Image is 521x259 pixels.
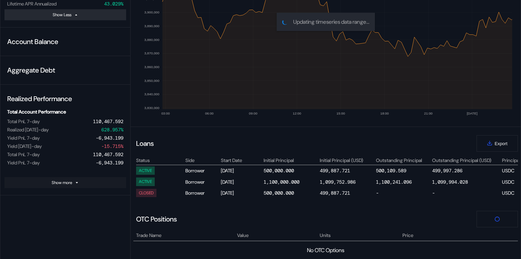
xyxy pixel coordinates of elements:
[237,232,249,239] span: Value
[376,168,406,174] div: 500,109.589
[293,18,369,25] span: Updating timeseries data range...
[424,111,433,115] text: 21:00
[432,157,501,163] div: Outstanding Principal (USD)
[221,166,262,175] div: [DATE]
[144,24,160,28] text: 3,890,000
[139,168,152,173] div: ACTIVE
[7,135,40,141] div: Yield PnL 7-day
[307,247,344,254] div: No OTC Options
[376,179,412,185] div: 1,100,241.096
[144,51,160,55] text: 3,870,000
[221,189,262,197] div: [DATE]
[380,111,389,115] text: 18:00
[4,177,126,188] button: Show more
[96,160,123,166] div: -6,943.199
[161,111,170,115] text: 03:00
[139,191,154,195] div: CLOSED
[221,157,262,163] div: Start Date
[104,1,123,7] div: 43.029%
[432,168,462,174] div: 499,997.286
[432,179,468,185] div: 1,099,994.028
[4,9,126,20] button: Show Less
[144,65,160,69] text: 3,860,000
[139,179,152,184] div: ACTIVE
[337,111,345,115] text: 15:00
[4,106,126,118] div: Total Account Performance
[402,232,413,239] span: Price
[4,63,126,77] div: Aggregate Debt
[52,180,72,185] div: Show more
[185,189,220,197] div: Borrower
[7,127,49,133] div: Realized [DATE]-day
[293,111,301,115] text: 12:00
[101,143,123,149] div: -15.715%
[467,111,478,115] text: [DATE]
[144,92,160,96] text: 3,840,000
[136,215,177,224] div: OTC Positions
[93,151,123,158] div: 110,467.592
[320,232,331,239] span: Units
[320,157,375,163] div: Initial Principal (USD)
[144,106,160,110] text: 3,830,000
[477,135,518,152] button: Export
[53,12,71,18] div: Show Less
[264,168,294,174] div: 500,000.000
[96,135,123,141] div: -6,943.199
[264,179,299,185] div: 1,100,000.000
[7,143,42,149] div: Yield [DATE]-day
[282,19,288,25] img: pending
[432,189,501,197] div: -
[185,157,220,163] div: Side
[7,151,40,158] div: Total PnL 7-day
[205,111,214,115] text: 06:00
[185,166,220,175] div: Borrower
[144,38,160,42] text: 3,880,000
[320,179,356,185] div: 1,099,752.986
[495,141,508,146] span: Export
[221,177,262,186] div: [DATE]
[185,177,220,186] div: Borrower
[4,91,126,106] div: Realized Performance
[7,160,40,166] div: Yield PnL 7-day
[249,111,257,115] text: 09:00
[136,232,162,239] span: Trade Name
[4,34,126,49] div: Account Balance
[7,1,57,7] div: Lifetime APR Annualized
[264,157,319,163] div: Initial Principal
[101,127,123,133] div: 628.957%
[376,189,431,197] div: -
[144,79,160,83] text: 3,850,000
[376,157,431,163] div: Outstanding Principal
[136,157,184,163] div: Status
[320,190,350,196] div: 499,887.721
[320,168,350,174] div: 499,887.721
[136,139,154,148] div: Loans
[264,190,294,196] div: 500,000.000
[7,118,40,125] div: Total PnL 7-day
[93,118,123,125] div: 110,467.592
[144,10,160,14] text: 3,900,000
